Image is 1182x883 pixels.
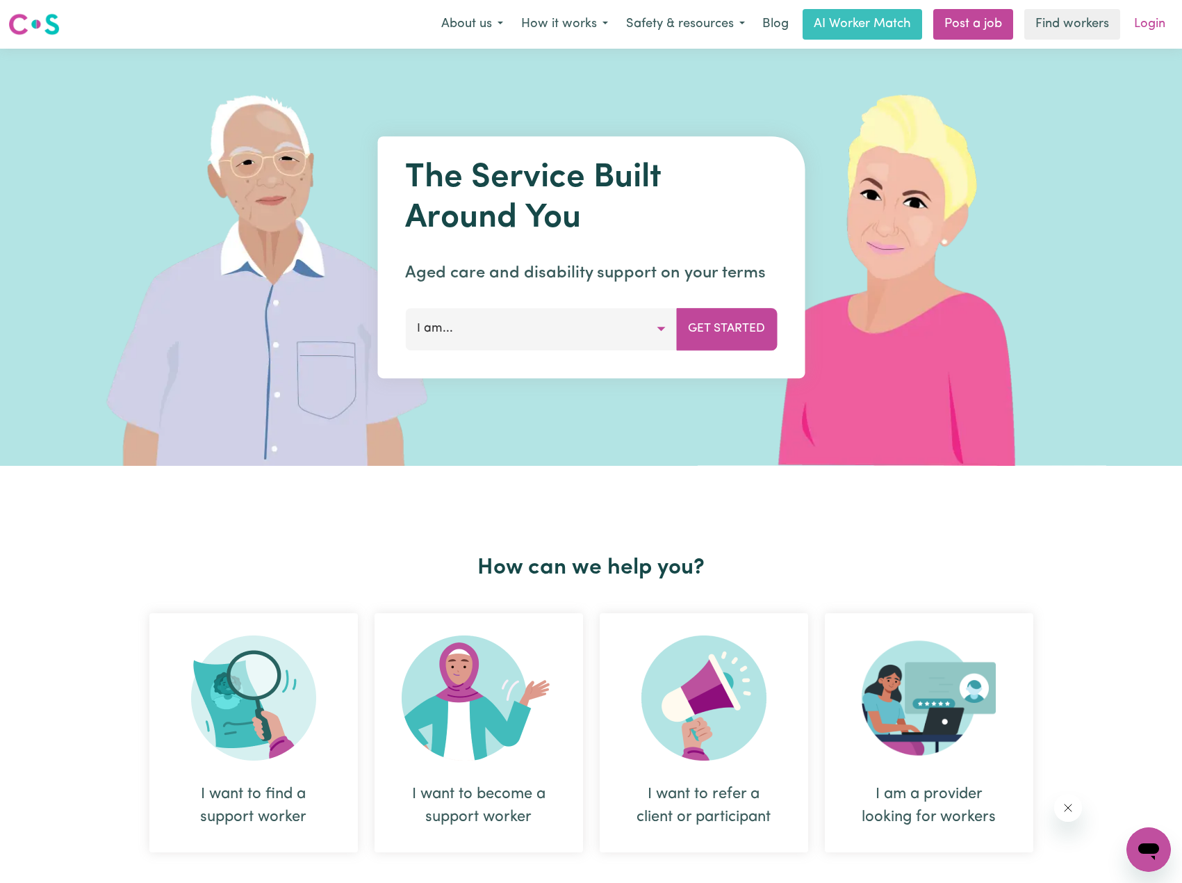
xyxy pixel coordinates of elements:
div: I want to become a support worker [408,783,550,829]
div: I am a provider looking for workers [825,613,1033,852]
img: Search [191,635,316,761]
button: About us [432,10,512,39]
div: I want to refer a client or participant [600,613,808,852]
a: Careseekers logo [8,8,60,40]
button: I am... [405,308,677,350]
iframe: Button to launch messaging window [1126,827,1171,872]
button: Get Started [676,308,777,350]
a: Post a job [933,9,1013,40]
a: Find workers [1024,9,1120,40]
iframe: Close message [1054,794,1082,822]
button: Safety & resources [617,10,754,39]
img: Refer [641,635,766,761]
p: Aged care and disability support on your terms [405,261,777,286]
a: Login [1126,9,1174,40]
a: Blog [754,9,797,40]
h2: How can we help you? [141,555,1042,581]
div: I want to refer a client or participant [633,783,775,829]
div: I am a provider looking for workers [858,783,1000,829]
a: AI Worker Match [803,9,922,40]
img: Provider [862,635,996,761]
span: Need any help? [8,10,84,21]
h1: The Service Built Around You [405,159,777,238]
div: I want to find a support worker [149,613,358,852]
div: I want to find a support worker [183,783,325,829]
button: How it works [512,10,617,39]
div: I want to become a support worker [375,613,583,852]
img: Become Worker [402,635,556,761]
img: Careseekers logo [8,12,60,37]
